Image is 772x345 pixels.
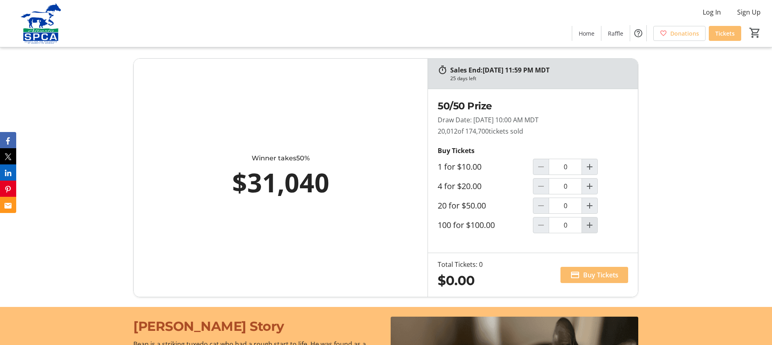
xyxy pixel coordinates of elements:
label: 20 for $50.00 [438,201,486,211]
h2: 50/50 Prize [438,99,628,113]
span: Log In [703,7,721,17]
button: Sign Up [731,6,767,19]
label: 1 for $10.00 [438,162,481,172]
label: 100 for $100.00 [438,220,495,230]
button: Log In [696,6,727,19]
div: 25 days left [450,75,476,82]
div: $0.00 [438,271,483,290]
a: Donations [653,26,706,41]
button: Increment by one [582,179,597,194]
span: Tickets [715,29,735,38]
span: Home [579,29,595,38]
button: Increment by one [582,217,597,233]
button: Cart [748,26,762,40]
p: 20,012 tickets sold [438,126,628,136]
button: Buy Tickets [560,267,628,283]
span: Buy Tickets [583,270,618,280]
div: $31,040 [169,163,392,202]
a: Raffle [601,26,630,41]
span: Sales End: [450,66,483,75]
span: Sign Up [737,7,761,17]
span: [DATE] 11:59 PM MDT [483,66,550,75]
span: [PERSON_NAME] Story [133,318,284,334]
label: 4 for $20.00 [438,181,481,191]
p: Draw Date: [DATE] 10:00 AM MDT [438,115,628,125]
button: Increment by one [582,159,597,175]
a: Home [572,26,601,41]
div: Winner takes [169,153,392,163]
button: Increment by one [582,198,597,213]
span: Donations [670,29,699,38]
span: Raffle [608,29,623,38]
button: Help [630,25,646,41]
span: 50% [296,154,310,162]
span: of 174,700 [458,127,489,136]
div: Total Tickets: 0 [438,260,483,269]
strong: Buy Tickets [438,146,475,155]
a: Tickets [709,26,741,41]
img: Alberta SPCA's Logo [5,3,77,44]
